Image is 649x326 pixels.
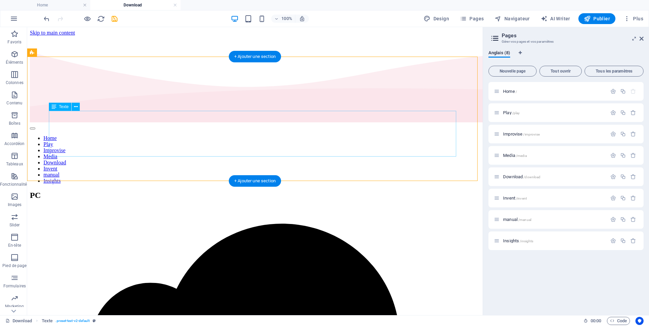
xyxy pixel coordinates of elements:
[281,15,292,23] h6: 100%
[607,317,630,325] button: Code
[43,15,51,23] i: Annuler : Modifier le texte (Ctrl+Z)
[523,175,540,179] span: /download
[630,217,636,222] div: Supprimer
[501,153,607,158] div: Media/media
[93,319,96,323] i: Cet élément est une présélection personnalisable.
[501,239,607,243] div: Insights/insights
[620,110,626,116] div: Dupliquer
[595,318,596,323] span: :
[2,263,26,268] p: Pied de page
[488,49,510,58] span: Anglais (8)
[6,100,22,106] p: Contenu
[503,174,540,179] span: Cliquez pour ouvrir la page.
[83,15,91,23] button: Cliquez ici pour quitter le mode Aperçu et poursuivre l'édition.
[503,238,533,243] span: Cliquez pour ouvrir la page.
[501,196,607,200] div: Invent/invent
[503,153,527,158] span: Cliquez pour ouvrir la page.
[42,317,96,325] nav: breadcrumb
[5,304,24,309] p: Marketing
[621,13,646,24] button: Plus
[90,1,181,9] h4: Download
[583,317,601,325] h6: Durée de la session
[620,88,626,94] div: Dupliquer
[539,66,582,77] button: Tout ouvrir
[503,110,520,115] span: Cliquez pour ouvrir la page.
[229,51,281,62] div: + Ajouter une section
[6,60,23,65] p: Éléments
[538,13,573,24] button: AI Writer
[610,238,616,244] div: Paramètres
[501,110,607,115] div: Play/play
[421,13,452,24] div: Design (Ctrl+Alt+Y)
[424,15,449,22] span: Design
[518,218,531,222] span: /manual
[541,15,570,22] span: AI Writer
[503,89,517,94] span: Cliquez pour ouvrir la page.
[501,132,607,136] div: Improvise/improvise
[495,15,530,22] span: Navigateur
[584,15,610,22] span: Publier
[630,88,636,94] div: La page de départ ne peut pas être supprimée.
[610,217,616,222] div: Paramètres
[620,152,626,158] div: Dupliquer
[588,69,641,73] span: Tous les paramètres
[516,90,517,94] span: /
[110,15,118,23] button: save
[3,283,26,289] p: Formulaires
[620,131,626,137] div: Dupliquer
[492,69,534,73] span: Nouvelle page
[111,15,118,23] i: Enregistrer (Ctrl+S)
[97,15,105,23] i: Actualiser la page
[630,131,636,137] div: Supprimer
[516,197,527,200] span: /invent
[610,110,616,116] div: Paramètres
[7,39,21,45] p: Favoris
[457,13,486,24] button: Pages
[630,238,636,244] div: Supprimer
[624,15,643,22] span: Plus
[8,202,22,207] p: Images
[610,317,627,325] span: Code
[42,317,53,325] span: Cliquez pour sélectionner. Double-cliquez pour modifier.
[10,222,20,228] p: Slider
[610,131,616,137] div: Paramètres
[630,174,636,180] div: Supprimer
[503,131,540,137] span: Cliquez pour ouvrir la page.
[610,88,616,94] div: Paramètres
[59,105,69,109] span: Texte
[492,13,532,24] button: Navigateur
[488,50,644,63] div: Onglets langues
[591,317,601,325] span: 00 00
[9,121,20,126] p: Boîtes
[6,80,23,85] p: Colonnes
[97,15,105,23] button: reload
[520,239,533,243] span: /insights
[516,154,527,158] span: /media
[501,89,607,94] div: Home/
[630,152,636,158] div: Supprimer
[502,33,644,39] h2: Pages
[4,141,24,146] p: Accordéon
[630,195,636,201] div: Supprimer
[503,217,531,222] span: Cliquez pour ouvrir la page.
[8,243,21,248] p: En-tête
[6,161,23,167] p: Tableaux
[42,15,51,23] button: undo
[503,196,527,201] span: Cliquez pour ouvrir la page.
[620,238,626,244] div: Dupliquer
[501,217,607,222] div: manual/manual
[5,317,32,325] a: Cliquez pour annuler la sélection. Double-cliquez pour ouvrir Pages.
[620,174,626,180] div: Dupliquer
[620,217,626,222] div: Dupliquer
[299,16,305,22] i: Lors du redimensionnement, ajuster automatiquement le niveau de zoom en fonction de l'appareil sé...
[271,15,295,23] button: 100%
[585,66,644,77] button: Tous les paramètres
[488,66,537,77] button: Nouvelle page
[55,317,90,325] span: . preset-text-v2-default
[620,195,626,201] div: Dupliquer
[523,133,539,136] span: /improvise
[3,3,48,8] a: Skip to main content
[610,174,616,180] div: Paramètres
[502,39,630,45] h3: Gérer vos pages et vos paramètres
[229,175,281,187] div: + Ajouter une section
